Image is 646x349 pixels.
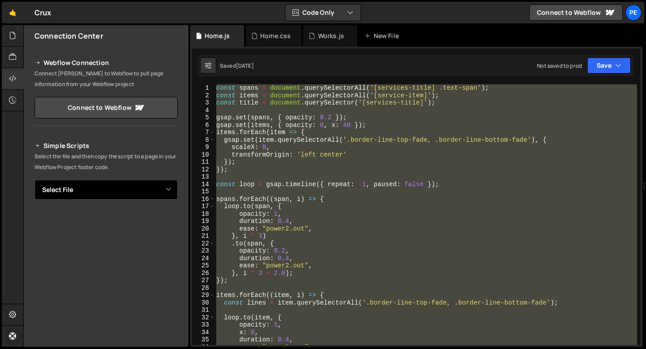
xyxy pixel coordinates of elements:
div: Home.js [205,31,230,40]
div: Crux [35,7,52,18]
p: Connect [PERSON_NAME] to Webflow to pull page information from your Webflow project [35,68,178,90]
h2: Webflow Connection [35,57,178,68]
div: 17 [192,203,215,210]
div: 23 [192,247,215,255]
div: 10 [192,151,215,159]
div: 22 [192,240,215,248]
div: 2 [192,92,215,100]
div: 32 [192,314,215,322]
div: 27 [192,277,215,284]
div: 26 [192,270,215,277]
iframe: YouTube video player [35,214,179,295]
div: 20 [192,225,215,233]
div: 29 [192,292,215,299]
div: 9 [192,144,215,151]
div: 31 [192,306,215,314]
div: 11 [192,158,215,166]
div: 14 [192,181,215,188]
div: 16 [192,196,215,203]
div: 18 [192,210,215,218]
div: Saved [220,62,254,70]
div: 15 [192,188,215,196]
div: 12 [192,166,215,174]
a: Connect to Webflow [35,97,178,118]
button: Code Only [285,4,361,21]
div: 19 [192,218,215,225]
div: 6 [192,122,215,129]
div: 13 [192,173,215,181]
a: Pe [625,4,642,21]
div: 7 [192,129,215,136]
p: Select the file and then copy the script to a page in your Webflow Project footer code. [35,151,178,173]
div: 1 [192,84,215,92]
div: 33 [192,321,215,329]
div: Not saved to prod [537,62,582,70]
div: 8 [192,136,215,144]
div: [DATE] [236,62,254,70]
div: 4 [192,107,215,114]
div: 5 [192,114,215,122]
h2: Connection Center [35,31,103,41]
div: 35 [192,336,215,344]
div: Home.css [260,31,291,40]
div: 28 [192,284,215,292]
div: New File [364,31,402,40]
div: 3 [192,99,215,107]
h2: Simple Scripts [35,140,178,151]
div: 25 [192,262,215,270]
a: Connect to Webflow [529,4,623,21]
div: 21 [192,232,215,240]
button: Save [587,57,631,74]
a: 🤙 [2,2,24,23]
div: 34 [192,329,215,336]
div: Works.js [318,31,344,40]
div: 30 [192,299,215,307]
div: 24 [192,255,215,262]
